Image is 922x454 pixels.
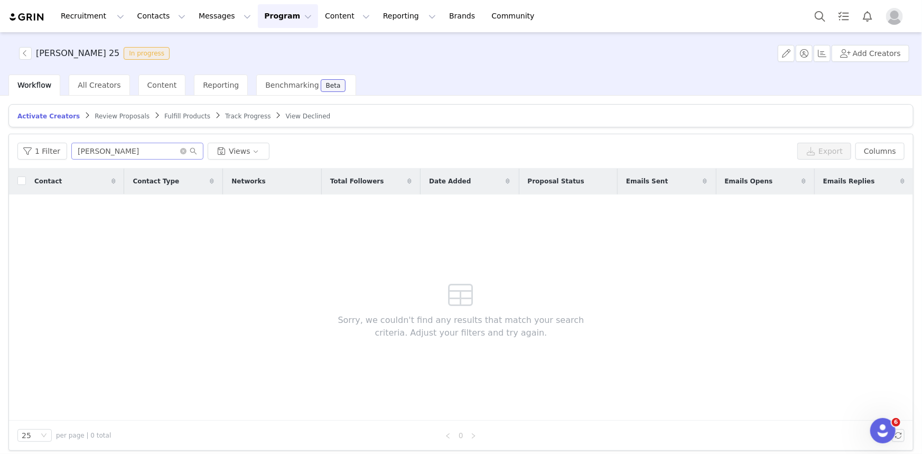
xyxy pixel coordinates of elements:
[330,177,384,186] span: Total Followers
[797,143,851,160] button: Export
[225,113,271,120] span: Track Progress
[56,431,111,440] span: per page | 0 total
[486,4,546,28] a: Community
[855,143,905,160] button: Columns
[870,418,896,443] iframe: Intercom live chat
[626,177,668,186] span: Emails Sent
[17,143,67,160] button: 1 Filter
[319,4,376,28] button: Content
[34,177,62,186] span: Contact
[832,45,909,62] button: Add Creators
[892,418,900,427] span: 6
[429,177,471,186] span: Date Added
[8,12,45,22] img: grin logo
[78,81,120,89] span: All Creators
[17,81,51,89] span: Workflow
[41,432,47,440] i: icon: down
[856,4,879,28] button: Notifications
[454,429,467,442] li: 0
[258,4,318,28] button: Program
[95,113,150,120] span: Review Proposals
[808,4,832,28] button: Search
[203,81,239,89] span: Reporting
[164,113,210,120] span: Fulfill Products
[19,47,174,60] span: [object Object]
[265,81,319,89] span: Benchmarking
[22,430,31,441] div: 25
[470,433,477,439] i: icon: right
[147,81,177,89] span: Content
[208,143,269,160] button: Views
[377,4,442,28] button: Reporting
[443,4,485,28] a: Brands
[54,4,131,28] button: Recruitment
[886,8,903,25] img: placeholder-profile.jpg
[442,429,454,442] li: Previous Page
[445,433,451,439] i: icon: left
[36,47,119,60] h3: [PERSON_NAME] 25
[725,177,773,186] span: Emails Opens
[823,177,875,186] span: Emails Replies
[467,429,480,442] li: Next Page
[231,177,265,186] span: Networks
[455,430,467,441] a: 0
[880,8,914,25] button: Profile
[71,143,203,160] input: Search...
[832,4,855,28] a: Tasks
[528,177,584,186] span: Proposal Status
[131,4,192,28] button: Contacts
[133,177,179,186] span: Contact Type
[286,113,331,120] span: View Declined
[124,47,170,60] span: In progress
[17,113,80,120] span: Activate Creators
[322,314,600,339] span: Sorry, we couldn't find any results that match your search criteria. Adjust your filters and try ...
[190,147,197,155] i: icon: search
[192,4,257,28] button: Messages
[326,82,341,89] div: Beta
[180,148,187,154] i: icon: close-circle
